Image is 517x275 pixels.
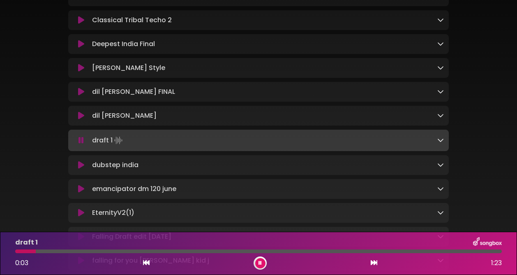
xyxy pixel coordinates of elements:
[113,135,124,146] img: waveform4.gif
[92,135,124,146] p: draft 1
[92,184,176,194] p: emancipator dm 120 june
[92,63,165,73] p: [PERSON_NAME] Style
[92,208,134,218] p: EternityV2(1)
[15,258,28,268] span: 0:03
[473,237,502,248] img: songbox-logo-white.png
[92,39,155,49] p: Deepest India Final
[92,160,138,170] p: dubstep india
[92,111,157,121] p: dil [PERSON_NAME]
[92,15,172,25] p: Classical Tribal Techo 2
[92,87,175,97] p: dil [PERSON_NAME] FINAL
[491,258,502,268] span: 1:23
[15,238,38,247] p: draft 1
